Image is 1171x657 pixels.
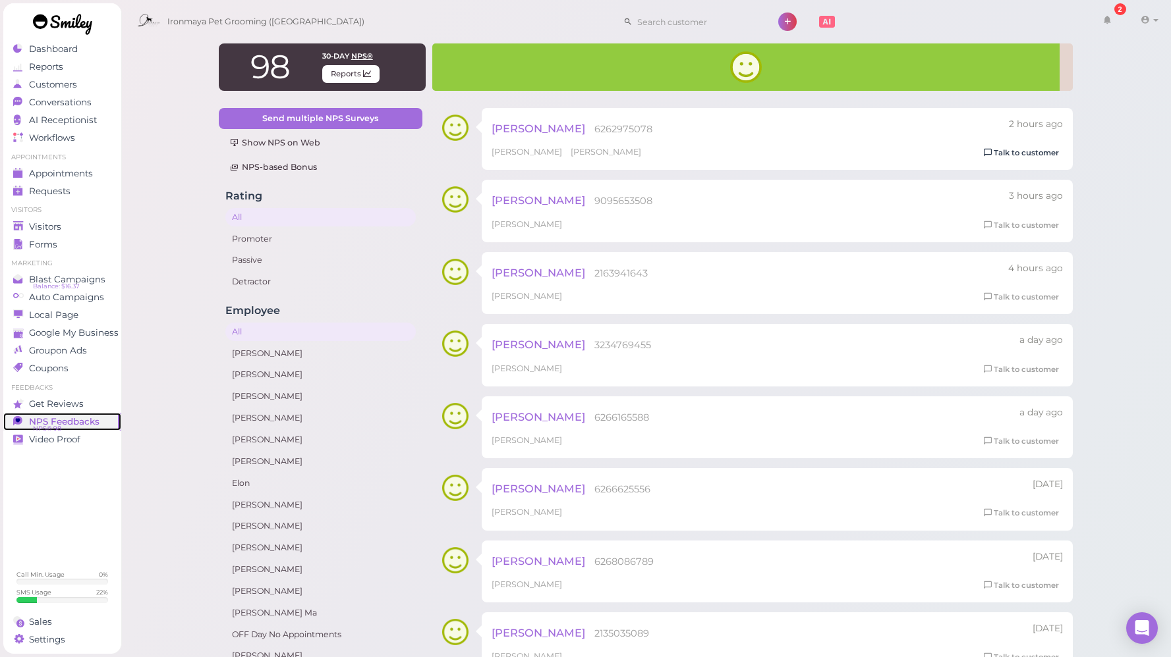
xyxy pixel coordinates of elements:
[29,634,65,645] span: Settings
[3,359,121,377] a: Coupons
[29,43,78,55] span: Dashboard
[225,496,416,514] a: [PERSON_NAME]
[633,11,760,32] input: Search customer
[29,616,52,627] span: Sales
[1009,118,1063,131] div: 10/07 02:42pm
[980,434,1063,448] a: Talk to customer
[492,194,585,207] span: [PERSON_NAME]
[322,51,349,61] span: 30-day
[219,108,422,129] a: Send multiple NPS Surveys
[225,344,416,363] a: [PERSON_NAME]
[225,474,416,492] a: Elon
[225,517,416,535] a: [PERSON_NAME]
[29,434,80,445] span: Video Proof
[1019,334,1063,347] div: 10/06 03:15pm
[29,274,105,285] span: Blast Campaigns
[1114,3,1126,15] div: 2
[571,147,641,157] span: [PERSON_NAME]
[492,507,562,517] span: [PERSON_NAME]
[225,431,416,449] a: [PERSON_NAME]
[594,267,648,279] span: 2163941643
[3,431,121,448] a: Video Proof
[29,61,63,72] span: Reports
[594,411,649,423] span: 6266165588
[16,570,65,579] div: Call Min. Usage
[3,153,121,162] li: Appointments
[3,395,121,413] a: Get Reviews
[225,323,416,341] a: All
[225,539,416,557] a: [PERSON_NAME]
[29,79,77,90] span: Customers
[29,398,84,409] span: Get Reviews
[3,182,121,200] a: Requests
[219,157,422,178] a: NPS-based Bonus
[29,221,61,232] span: Visitors
[230,161,411,173] div: NPS-based Bonus
[3,93,121,111] a: Conversations
[225,582,416,600] a: [PERSON_NAME]
[225,208,416,226] a: All
[1033,478,1063,491] div: 10/04 04:07pm
[492,579,562,589] span: [PERSON_NAME]
[1019,406,1063,419] div: 10/06 02:21pm
[3,205,121,215] li: Visitors
[3,165,121,182] a: Appointments
[16,588,51,596] div: SMS Usage
[492,435,562,445] span: [PERSON_NAME]
[167,3,364,40] span: Ironmaya Pet Grooming ([GEOGRAPHIC_DATA])
[96,588,108,596] div: 22 %
[33,423,61,434] span: NPS® 98
[29,97,92,108] span: Conversations
[225,273,416,291] a: Detractor
[3,631,121,648] a: Settings
[225,190,416,202] h4: Rating
[492,219,562,229] span: [PERSON_NAME]
[594,556,654,567] span: 6268086789
[980,146,1063,160] a: Talk to customer
[492,147,564,157] span: [PERSON_NAME]
[594,339,651,351] span: 3234769455
[3,58,121,76] a: Reports
[225,304,416,317] h4: Employee
[3,288,121,306] a: Auto Campaigns
[1009,190,1063,203] div: 10/07 01:57pm
[250,47,290,87] span: 98
[225,560,416,579] a: [PERSON_NAME]
[225,251,416,269] a: Passive
[29,345,87,356] span: Groupon Ads
[3,76,121,93] a: Customers
[99,570,108,579] div: 0 %
[1008,262,1063,275] div: 10/07 12:15pm
[492,266,585,279] span: [PERSON_NAME]
[3,236,121,253] a: Forms
[980,290,1063,304] a: Talk to customer
[492,122,585,135] span: [PERSON_NAME]
[3,129,121,147] a: Workflows
[1126,612,1158,644] div: Open Intercom Messenger
[3,259,121,268] li: Marketing
[3,306,121,324] a: Local Page
[492,338,585,351] span: [PERSON_NAME]
[980,219,1063,232] a: Talk to customer
[33,281,80,292] span: Balance: $16.37
[594,627,649,639] span: 2135035089
[980,363,1063,377] a: Talk to customer
[351,51,373,61] span: NPS®
[29,186,71,197] span: Requests
[3,271,121,288] a: Blast Campaigns Balance: $16.37
[29,132,75,144] span: Workflows
[3,218,121,236] a: Visitors
[29,416,100,427] span: NPS Feedbacks
[225,409,416,427] a: [PERSON_NAME]
[219,132,422,153] a: Show NPS on Web
[492,626,585,639] span: [PERSON_NAME]
[492,363,562,373] span: [PERSON_NAME]
[3,613,121,631] a: Sales
[3,342,121,359] a: Groupon Ads
[225,365,416,384] a: [PERSON_NAME]
[1033,622,1063,635] div: 10/03 04:03pm
[594,483,650,495] span: 6266625556
[492,482,585,495] span: [PERSON_NAME]
[225,387,416,406] a: [PERSON_NAME]
[594,123,652,135] span: 6262975078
